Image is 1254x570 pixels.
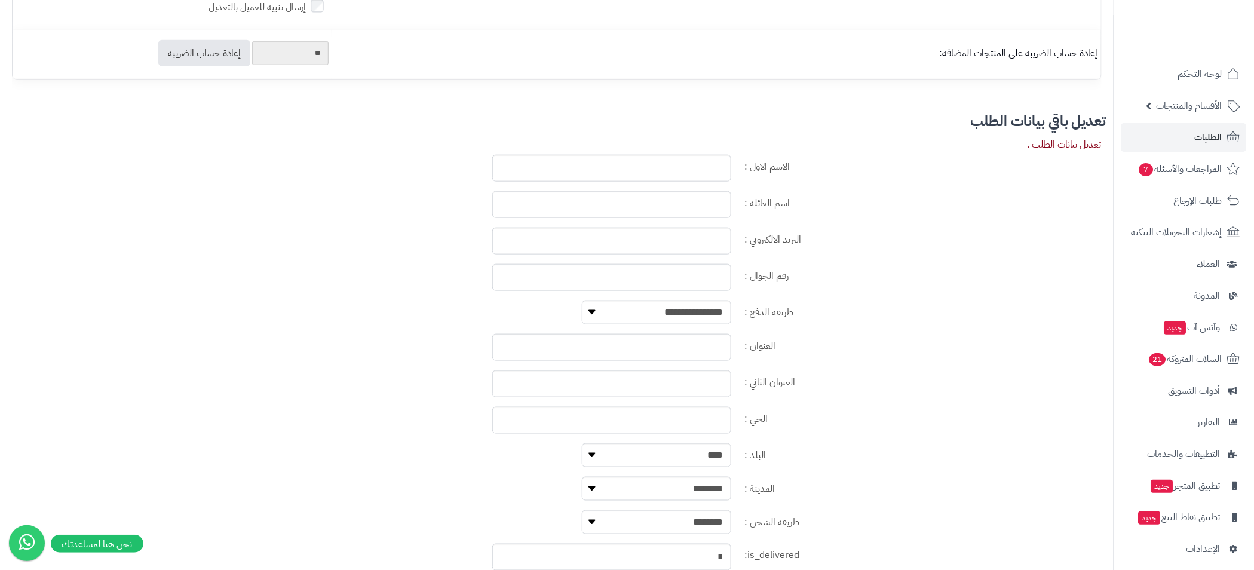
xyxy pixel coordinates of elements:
[740,155,1106,174] label: الاسم الاول :
[1121,186,1247,215] a: طلبات الإرجاع
[1194,287,1221,304] span: المدونة
[158,40,250,66] a: إعادة حساب الضريبة
[1121,408,1247,437] a: التقارير
[1121,281,1247,310] a: المدونة
[740,443,1106,462] label: البلد :
[1195,129,1222,146] span: الطلبات
[1139,511,1161,525] span: جديد
[1121,313,1247,342] a: وآتس آبجديد
[740,301,1106,320] label: طريقة الدفع :
[1148,351,1222,367] span: السلات المتروكة
[1150,477,1221,494] span: تطبيق المتجر
[1121,535,1247,563] a: الإعدادات
[740,334,1106,353] label: العنوان :
[1157,97,1222,114] span: الأقسام والمنتجات
[740,544,1106,563] label: is_delivered:
[1121,345,1247,373] a: السلات المتروكة21
[1027,138,1102,152] div: تعديل بيانات الطلب .
[7,114,1106,128] div: تعديل باقي بيانات الطلب
[740,477,1106,496] label: المدينة :
[1121,471,1247,500] a: تطبيق المتجرجديد
[1151,480,1173,493] span: جديد
[1169,382,1221,399] span: أدوات التسويق
[740,370,1106,390] label: العنوان الثاني :
[1178,66,1222,82] span: لوحة التحكم
[1121,440,1247,468] a: التطبيقات والخدمات
[1121,376,1247,405] a: أدوات التسويق
[1164,321,1186,335] span: جديد
[1174,192,1222,209] span: طلبات الإرجاع
[335,47,1098,60] div: إعادة حساب الضريبة على المنتجات المضافة:
[740,264,1106,283] label: رقم الجوال :
[1138,161,1222,177] span: المراجعات والأسئلة
[740,191,1106,210] label: اسم العائلة :
[209,1,329,14] label: إرسال تنبيه للعميل بالتعديل
[740,510,1106,529] label: طريقة الشحن :
[1186,541,1221,557] span: الإعدادات
[1149,353,1166,366] span: 21
[1132,224,1222,241] span: إشعارات التحويلات البنكية
[1121,155,1247,183] a: المراجعات والأسئلة7
[1121,60,1247,88] a: لوحة التحكم
[1148,446,1221,462] span: التطبيقات والخدمات
[740,228,1106,247] label: البريد الالكتروني :
[1121,218,1247,247] a: إشعارات التحويلات البنكية
[1198,414,1221,431] span: التقارير
[1139,163,1154,176] span: 7
[1138,509,1221,526] span: تطبيق نقاط البيع
[1163,319,1221,336] span: وآتس آب
[740,407,1106,426] label: الحي :
[1197,256,1221,272] span: العملاء
[1121,250,1247,278] a: العملاء
[1121,123,1247,152] a: الطلبات
[1121,503,1247,532] a: تطبيق نقاط البيعجديد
